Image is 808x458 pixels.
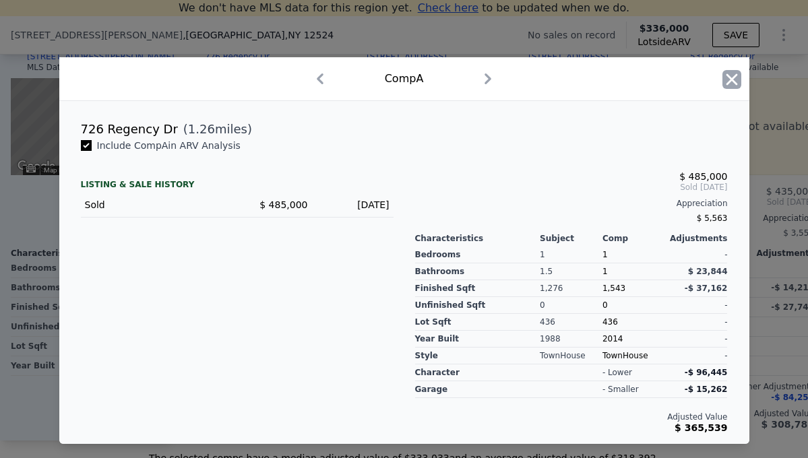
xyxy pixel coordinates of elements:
div: 0 [540,297,602,314]
span: Sold [DATE] [415,182,728,193]
div: Comp [602,233,665,244]
div: TownHouse [540,348,602,364]
div: 1 [540,247,602,263]
div: 1.5 [540,263,602,280]
div: 2014 [602,331,665,348]
div: - lower [602,367,632,378]
span: -$ 37,162 [685,284,728,293]
span: 1 [602,250,608,259]
div: Adjusted Value [415,412,728,422]
span: ( miles) [178,120,252,139]
div: - [665,247,728,263]
div: Year Built [415,331,540,348]
div: - [665,348,728,364]
span: 0 [602,300,608,310]
div: 726 Regency Dr [81,120,178,139]
div: garage [415,381,540,398]
span: $ 485,000 [259,199,307,210]
span: -$ 96,445 [685,368,728,377]
div: LISTING & SALE HISTORY [81,179,394,193]
div: [DATE] [319,198,390,211]
div: Unfinished Sqft [415,297,540,314]
div: Bathrooms [415,263,540,280]
div: - [665,331,728,348]
div: 1,276 [540,280,602,297]
div: 1 [602,263,665,280]
span: -$ 15,262 [685,385,728,394]
div: - smaller [602,384,639,395]
div: Bedrooms [415,247,540,263]
span: $ 5,563 [697,214,728,223]
div: - [665,297,728,314]
div: Lot Sqft [415,314,540,331]
span: 1.26 [188,122,215,136]
span: 1,543 [602,284,625,293]
div: Characteristics [415,233,540,244]
div: Sold [85,198,226,211]
div: 1988 [540,331,602,348]
div: - [665,314,728,331]
div: Comp A [385,71,424,87]
div: Finished Sqft [415,280,540,297]
span: Include Comp A in ARV Analysis [92,140,246,151]
span: $ 485,000 [679,171,727,182]
span: 436 [602,317,618,327]
div: character [415,364,540,381]
div: 436 [540,314,602,331]
div: TownHouse [602,348,665,364]
div: Style [415,348,540,364]
div: Adjustments [665,233,728,244]
span: $ 23,844 [688,267,728,276]
span: $ 365,539 [675,422,727,433]
div: Appreciation [415,198,728,209]
div: Subject [540,233,602,244]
